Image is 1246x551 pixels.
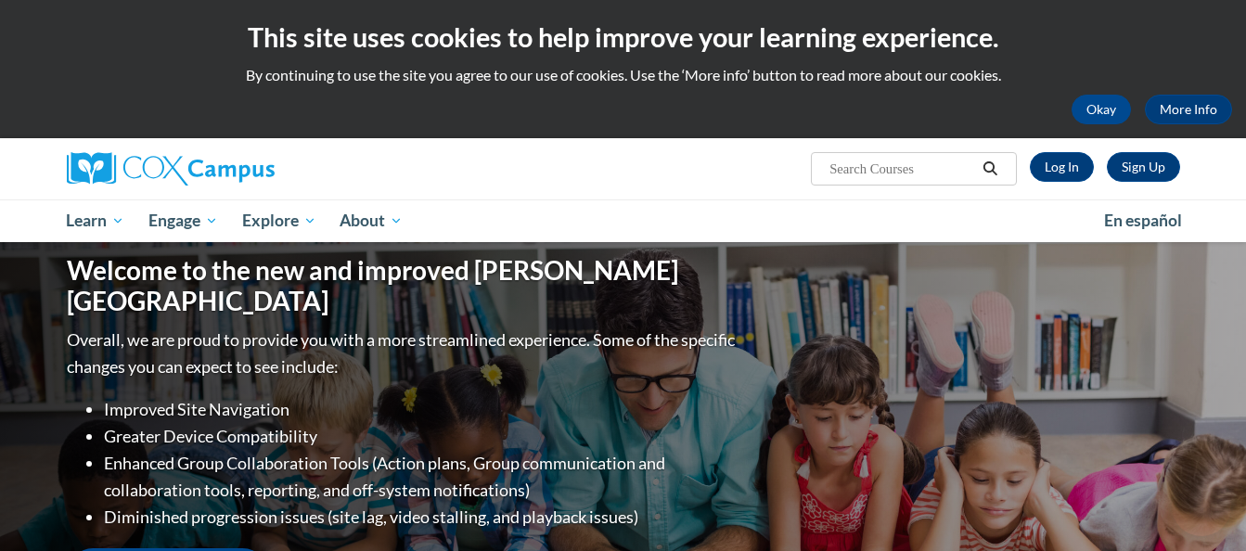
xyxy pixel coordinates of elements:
span: En español [1104,211,1182,230]
a: Explore [230,199,328,242]
a: Register [1107,152,1180,182]
span: Learn [66,210,124,232]
input: Search Courses [828,158,976,180]
a: Learn [55,199,137,242]
div: Main menu [39,199,1208,242]
a: More Info [1145,95,1232,124]
a: Log In [1030,152,1094,182]
a: Engage [136,199,230,242]
span: Engage [148,210,218,232]
h2: This site uses cookies to help improve your learning experience. [14,19,1232,56]
span: About [340,210,403,232]
span: Explore [242,210,316,232]
li: Diminished progression issues (site lag, video stalling, and playback issues) [104,504,739,531]
img: Cox Campus [67,152,275,186]
p: By continuing to use the site you agree to our use of cookies. Use the ‘More info’ button to read... [14,65,1232,85]
button: Okay [1072,95,1131,124]
li: Improved Site Navigation [104,396,739,423]
a: En español [1092,201,1194,240]
a: Cox Campus [67,152,419,186]
h1: Welcome to the new and improved [PERSON_NAME][GEOGRAPHIC_DATA] [67,255,739,317]
a: About [328,199,415,242]
p: Overall, we are proud to provide you with a more streamlined experience. Some of the specific cha... [67,327,739,380]
li: Enhanced Group Collaboration Tools (Action plans, Group communication and collaboration tools, re... [104,450,739,504]
iframe: Button to launch messaging window [1172,477,1231,536]
button: Search [976,158,1004,180]
li: Greater Device Compatibility [104,423,739,450]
